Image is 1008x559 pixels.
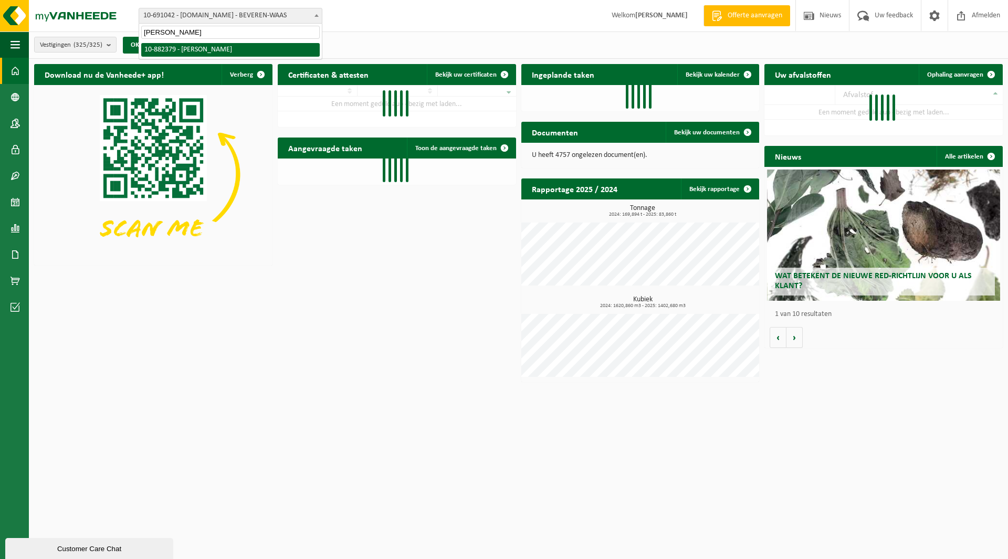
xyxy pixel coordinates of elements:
span: Bekijk uw kalender [686,71,740,78]
span: Bekijk uw documenten [674,129,740,136]
a: Bekijk rapportage [681,178,758,199]
a: Wat betekent de nieuwe RED-richtlijn voor u als klant? [767,170,1001,301]
span: Vestigingen [40,37,102,53]
h2: Documenten [521,122,589,142]
span: Toon de aangevraagde taken [415,145,497,152]
h2: Rapportage 2025 / 2024 [521,178,628,199]
span: Offerte aanvragen [725,10,785,21]
span: 2024: 169,894 t - 2025: 83,860 t [527,212,760,217]
a: Ophaling aanvragen [919,64,1002,85]
button: Vestigingen(325/325) [34,37,117,52]
span: Wat betekent de nieuwe RED-richtlijn voor u als klant? [775,272,972,290]
h2: Ingeplande taken [521,64,605,85]
a: Bekijk uw kalender [677,64,758,85]
p: U heeft 4757 ongelezen document(en). [532,152,749,159]
h2: Certificaten & attesten [278,64,379,85]
a: Offerte aanvragen [703,5,790,26]
h2: Download nu de Vanheede+ app! [34,64,174,85]
h2: Uw afvalstoffen [764,64,842,85]
li: 10-882379 - [PERSON_NAME] [141,43,320,57]
span: Bekijk uw certificaten [435,71,497,78]
button: Verberg [222,64,271,85]
button: Vorige [770,327,786,348]
span: 10-691042 - LAMMERTYN.NET - BEVEREN-WAAS [139,8,322,24]
count: (325/325) [73,41,102,48]
h2: Aangevraagde taken [278,138,373,158]
img: Download de VHEPlus App [34,85,272,263]
span: Ophaling aanvragen [927,71,983,78]
h3: Kubiek [527,296,760,309]
a: Bekijk uw documenten [666,122,758,143]
a: Bekijk uw certificaten [427,64,515,85]
strong: [PERSON_NAME] [635,12,688,19]
a: Alle artikelen [937,146,1002,167]
h2: Nieuws [764,146,812,166]
a: Toon de aangevraagde taken [407,138,515,159]
h3: Tonnage [527,205,760,217]
span: 2024: 1620,860 m3 - 2025: 1402,680 m3 [527,303,760,309]
iframe: chat widget [5,536,175,559]
button: OK [123,37,147,54]
button: Volgende [786,327,803,348]
span: Verberg [230,71,253,78]
span: 10-691042 - LAMMERTYN.NET - BEVEREN-WAAS [139,8,322,23]
p: 1 van 10 resultaten [775,311,997,318]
